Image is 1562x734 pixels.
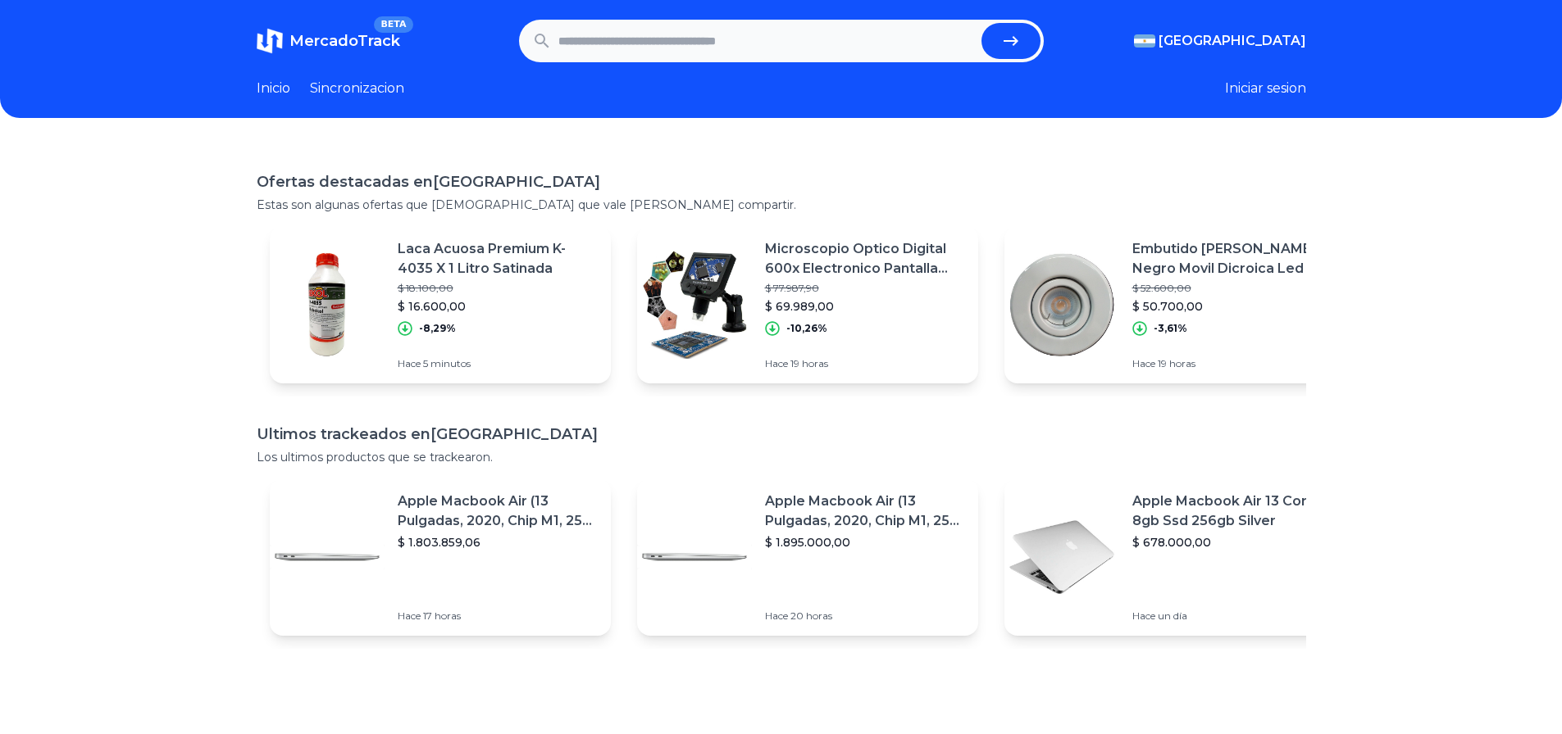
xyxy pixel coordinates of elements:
[637,478,978,636] a: Featured imageApple Macbook Air (13 Pulgadas, 2020, Chip M1, 256 Gb De Ssd, 8 Gb De Ram) - Plata$...
[270,478,611,636] a: Featured imageApple Macbook Air (13 Pulgadas, 2020, Chip M1, 256 Gb De Ssd, 8 Gb De Ram) - Plata$...
[310,79,404,98] a: Sincronizacion
[637,226,978,383] a: Featured imageMicroscopio Optico Digital 600x Electronico Pantalla Led Hd$ 77.987,90$ 69.989,00-1...
[637,500,752,614] img: Featured image
[765,492,965,531] p: Apple Macbook Air (13 Pulgadas, 2020, Chip M1, 256 Gb De Ssd, 8 Gb De Ram) - Plata
[257,423,1306,446] h1: Ultimos trackeados en [GEOGRAPHIC_DATA]
[398,282,598,295] p: $ 18.100,00
[398,534,598,550] p: $ 1.803.859,06
[765,298,965,315] p: $ 69.989,00
[637,247,752,362] img: Featured image
[257,79,290,98] a: Inicio
[398,239,598,279] p: Laca Acuosa Premium K-4035 X 1 Litro Satinada
[1132,609,1332,623] p: Hace un día
[419,322,456,335] p: -8,29%
[1132,239,1332,279] p: Embutido [PERSON_NAME] Negro Movil Dicroica Led 7w Calida Pack X 10u
[1132,534,1332,550] p: $ 678.000,00
[1225,79,1306,98] button: Iniciar sesion
[1132,357,1332,370] p: Hace 19 horas
[765,357,965,370] p: Hace 19 horas
[398,492,598,531] p: Apple Macbook Air (13 Pulgadas, 2020, Chip M1, 256 Gb De Ssd, 8 Gb De Ram) - Plata
[1132,298,1332,315] p: $ 50.700,00
[257,28,400,54] a: MercadoTrackBETA
[1004,247,1119,362] img: Featured image
[765,239,965,279] p: Microscopio Optico Digital 600x Electronico Pantalla Led Hd
[270,226,611,383] a: Featured imageLaca Acuosa Premium K-4035 X 1 Litro Satinada$ 18.100,00$ 16.600,00-8,29%Hace 5 min...
[398,298,598,315] p: $ 16.600,00
[1134,31,1306,51] button: [GEOGRAPHIC_DATA]
[257,449,1306,465] p: Los ultimos productos que se trackearon.
[765,282,965,295] p: $ 77.987,90
[398,357,598,370] p: Hace 5 minutos
[270,500,385,614] img: Featured image
[398,609,598,623] p: Hace 17 horas
[1132,492,1332,531] p: Apple Macbook Air 13 Core I5 8gb Ssd 256gb Silver
[786,322,827,335] p: -10,26%
[270,247,385,362] img: Featured image
[289,32,400,50] span: MercadoTrack
[1004,478,1346,636] a: Featured imageApple Macbook Air 13 Core I5 8gb Ssd 256gb Silver$ 678.000,00Hace un día
[765,534,965,550] p: $ 1.895.000,00
[257,28,283,54] img: MercadoTrack
[374,16,412,33] span: BETA
[1004,500,1119,614] img: Featured image
[257,197,1306,213] p: Estas son algunas ofertas que [DEMOGRAPHIC_DATA] que vale [PERSON_NAME] compartir.
[1004,226,1346,383] a: Featured imageEmbutido [PERSON_NAME] Negro Movil Dicroica Led 7w Calida Pack X 10u$ 52.600,00$ 50...
[257,170,1306,193] h1: Ofertas destacadas en [GEOGRAPHIC_DATA]
[1132,282,1332,295] p: $ 52.600,00
[1134,34,1155,48] img: Argentina
[1159,31,1306,51] span: [GEOGRAPHIC_DATA]
[1154,322,1187,335] p: -3,61%
[765,609,965,623] p: Hace 20 horas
